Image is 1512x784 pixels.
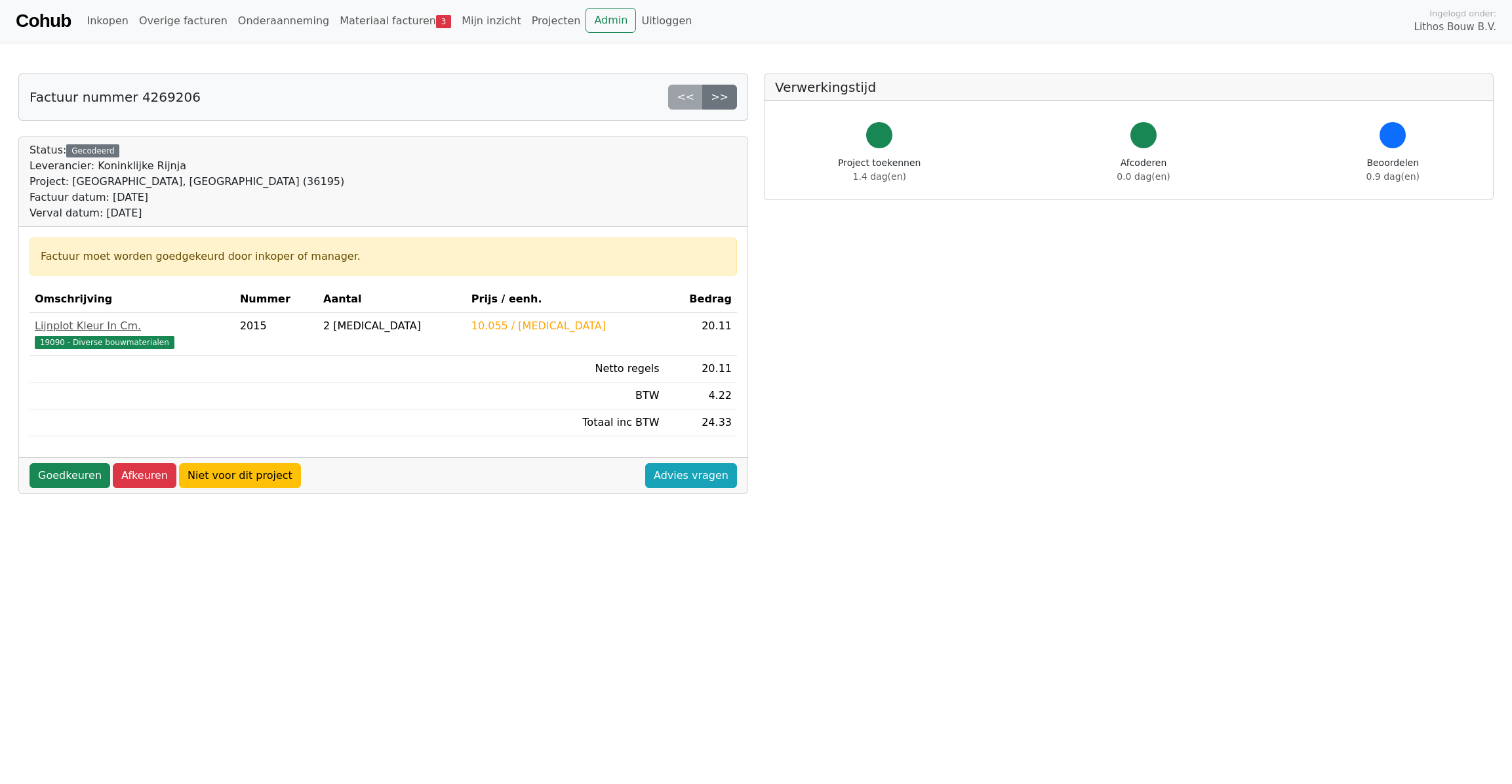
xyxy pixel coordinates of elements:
div: Afcoderen [1117,156,1170,184]
th: Bedrag [665,286,737,313]
div: Factuur datum: [DATE] [30,190,344,205]
td: 2015 [235,313,318,356]
div: Project toekennen [838,156,921,184]
a: Goedkeuren [30,463,110,488]
th: Nummer [235,286,318,313]
a: Lijnplot Kleur In Cm.19090 - Diverse bouwmaterialen [35,318,229,350]
a: Advies vragen [645,463,737,488]
span: 0.9 dag(en) [1366,171,1420,182]
a: Uitloggen [636,8,697,34]
td: 20.11 [665,356,737,382]
div: 10.055 / [MEDICAL_DATA] [471,318,660,334]
th: Prijs / eenh. [466,286,665,313]
div: Factuur moet worden goedgekeurd door inkoper of manager. [41,249,726,264]
a: Admin [586,8,636,33]
th: Aantal [318,286,466,313]
span: 1.4 dag(en) [853,171,906,182]
a: Projecten [527,8,586,34]
td: Totaal inc BTW [466,409,665,436]
span: Lithos Bouw B.V. [1414,20,1496,35]
span: 19090 - Diverse bouwmaterialen [35,336,174,349]
a: Materiaal facturen3 [334,8,456,34]
a: Afkeuren [113,463,176,488]
div: Project: [GEOGRAPHIC_DATA], [GEOGRAPHIC_DATA] (36195) [30,174,344,190]
h5: Factuur nummer 4269206 [30,89,201,105]
div: Verval datum: [DATE] [30,205,344,221]
div: Lijnplot Kleur In Cm. [35,318,229,334]
a: Mijn inzicht [456,8,527,34]
div: Leverancier: Koninklijke Rijnja [30,158,344,174]
a: >> [702,85,737,110]
td: 24.33 [665,409,737,436]
td: Netto regels [466,356,665,382]
a: Overige facturen [134,8,233,34]
a: Onderaanneming [233,8,334,34]
h5: Verwerkingstijd [775,79,1482,95]
span: 0.0 dag(en) [1117,171,1170,182]
div: Gecodeerd [66,144,119,157]
a: Niet voor dit project [179,463,301,488]
th: Omschrijving [30,286,235,313]
td: BTW [466,382,665,409]
a: Cohub [16,5,71,37]
td: 20.11 [665,313,737,356]
div: Status: [30,142,344,221]
a: Inkopen [81,8,133,34]
div: Beoordelen [1366,156,1420,184]
div: 2 [MEDICAL_DATA] [323,318,461,334]
td: 4.22 [665,382,737,409]
span: Ingelogd onder: [1429,7,1496,20]
span: 3 [436,15,451,28]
